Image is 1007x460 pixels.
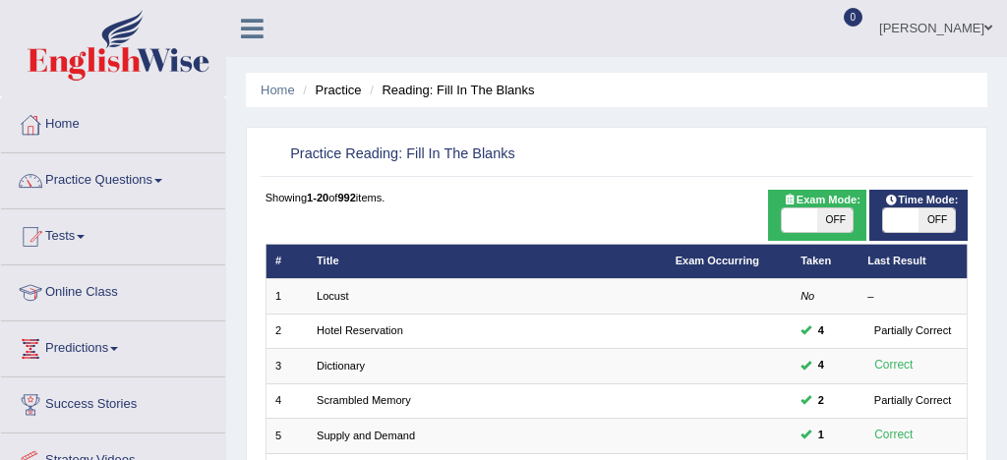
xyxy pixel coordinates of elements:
a: Practice Questions [1,153,225,202]
b: 1-20 [307,192,328,203]
a: Home [261,83,295,97]
a: Exam Occurring [676,255,759,266]
a: Predictions [1,321,225,371]
span: Time Mode: [878,192,965,209]
a: Online Class [1,265,225,315]
td: 2 [266,314,308,348]
a: Dictionary [317,360,365,372]
a: Hotel Reservation [317,324,403,336]
th: # [266,244,308,278]
th: Last Result [859,244,968,278]
li: Practice [298,81,361,99]
div: – [867,289,958,305]
span: Exam Mode: [776,192,866,209]
td: 1 [266,279,308,314]
span: You can still take this question [811,322,830,340]
div: Correct [867,356,919,375]
span: You can still take this question [811,427,830,444]
a: Supply and Demand [317,430,415,441]
th: Taken [792,244,859,278]
a: Success Stories [1,377,225,427]
div: Correct [867,426,919,445]
td: 3 [266,349,308,383]
span: You can still take this question [811,357,830,374]
span: OFF [817,208,853,232]
em: No [800,290,814,302]
h2: Practice Reading: Fill In The Blanks [266,142,701,167]
span: You can still take this question [811,392,830,410]
th: Title [308,244,667,278]
a: Scrambled Memory [317,394,411,406]
a: Home [1,97,225,146]
a: Tests [1,209,225,259]
td: 4 [266,383,308,418]
div: Show exams occurring in exams [768,190,866,241]
a: Locust [317,290,349,302]
div: Partially Correct [867,392,958,410]
b: 992 [337,192,355,203]
span: 0 [844,8,863,27]
td: 5 [266,419,308,453]
li: Reading: Fill In The Blanks [365,81,534,99]
div: Showing of items. [266,190,969,205]
span: OFF [918,208,954,232]
div: Partially Correct [867,322,958,340]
